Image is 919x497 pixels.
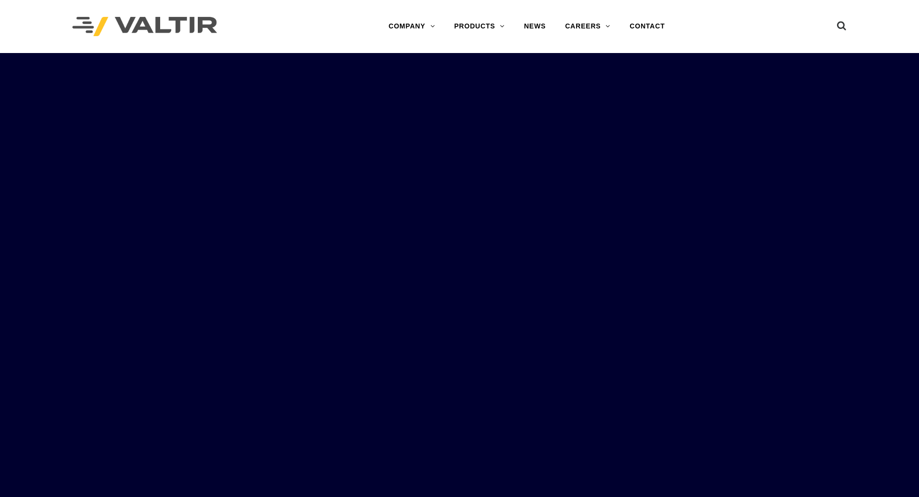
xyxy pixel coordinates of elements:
[72,17,217,37] img: Valtir
[514,17,555,36] a: NEWS
[620,17,674,36] a: CONTACT
[555,17,620,36] a: CAREERS
[444,17,514,36] a: PRODUCTS
[379,17,444,36] a: COMPANY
